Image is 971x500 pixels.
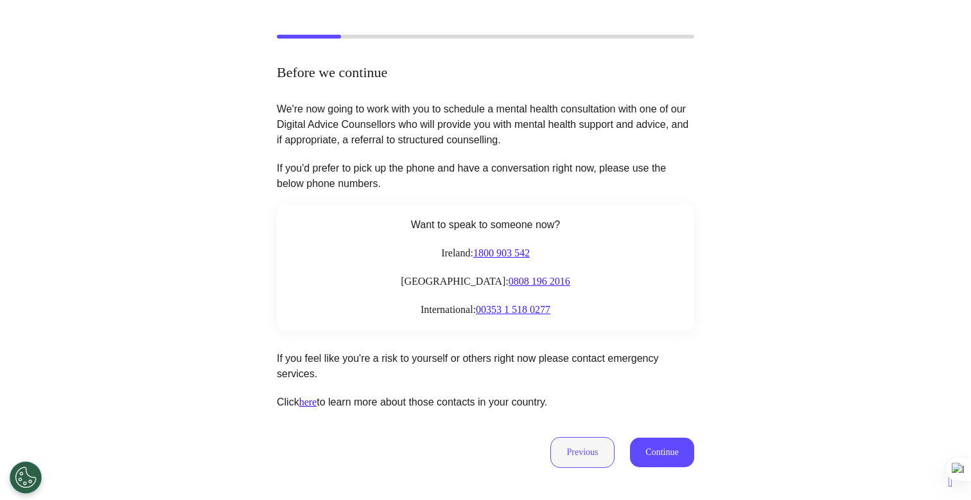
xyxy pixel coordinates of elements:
p: Want to speak to someone now? [290,217,681,233]
a: 1800 903 542 [473,247,530,258]
p: If you feel like you're a risk to yourself or others right now please contact emergency services. [277,351,694,382]
p: We're now going to work with you to schedule a mental health consultation with one of our Digital... [277,102,694,148]
h2: Before we continue [277,64,694,81]
div: International: [290,302,681,317]
a: here [299,397,317,407]
button: Previous [550,437,615,468]
p: If you'd prefer to pick up the phone and have a conversation right now, please use the below phon... [277,161,694,192]
a: 00353 1 518 0277 [476,304,550,315]
button: Open Preferences [10,461,42,494]
a: 0808 196 2016 [509,276,570,287]
button: Continue [630,438,694,467]
div: Ireland: [290,246,681,261]
div: [GEOGRAPHIC_DATA]: [290,274,681,289]
p: Click to learn more about those contacts in your country. [277,395,694,410]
